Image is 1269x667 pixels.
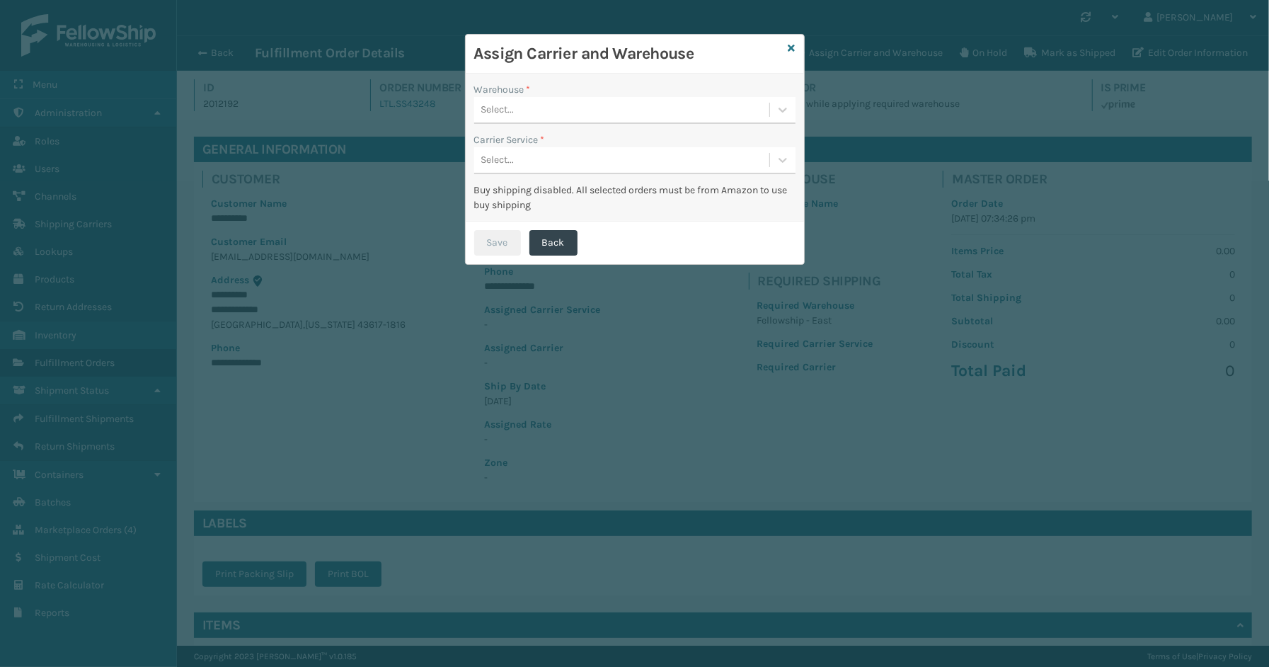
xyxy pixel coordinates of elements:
h3: Assign Carrier and Warehouse [474,43,783,64]
label: Warehouse [474,82,531,97]
div: Select... [481,103,515,118]
label: Carrier Service [474,132,545,147]
button: Save [474,230,521,256]
div: Buy shipping disabled. All selected orders must be from Amazon to use buy shipping [474,183,796,212]
button: Back [529,230,578,256]
div: Select... [481,153,515,168]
